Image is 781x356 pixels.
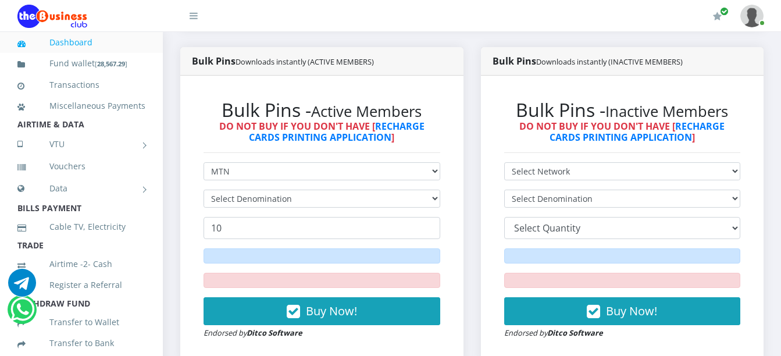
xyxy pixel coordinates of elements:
h2: Bulk Pins - [504,99,741,121]
h2: Bulk Pins - [204,99,440,121]
img: Logo [17,5,87,28]
b: 28,567.29 [97,59,125,68]
img: User [740,5,764,27]
strong: DO NOT BUY IF YOU DON'T HAVE [ ] [219,120,425,144]
strong: Bulk Pins [493,55,683,67]
a: RECHARGE CARDS PRINTING APPLICATION [249,120,425,144]
small: Active Members [311,101,422,122]
span: Buy Now! [306,303,357,319]
small: [ ] [95,59,127,68]
a: Vouchers [17,153,145,180]
strong: Ditco Software [547,327,603,338]
small: Inactive Members [605,101,728,122]
small: Endorsed by [204,327,302,338]
a: Cable TV, Electricity [17,213,145,240]
button: Buy Now! [504,297,741,325]
strong: Bulk Pins [192,55,374,67]
a: Transfer to Wallet [17,309,145,336]
span: Buy Now! [606,303,657,319]
small: Downloads instantly (ACTIVE MEMBERS) [236,56,374,67]
small: Downloads instantly (INACTIVE MEMBERS) [536,56,683,67]
a: Fund wallet[28,567.29] [17,50,145,77]
small: Endorsed by [504,327,603,338]
a: Chat for support [10,304,34,323]
a: Transactions [17,72,145,98]
a: Register a Referral [17,272,145,298]
a: Dashboard [17,29,145,56]
strong: DO NOT BUY IF YOU DON'T HAVE [ ] [519,120,725,144]
button: Buy Now! [204,297,440,325]
a: Miscellaneous Payments [17,92,145,119]
a: Data [17,174,145,203]
a: Chat for support [8,277,36,297]
span: Renew/Upgrade Subscription [720,7,729,16]
i: Renew/Upgrade Subscription [713,12,722,21]
input: Enter Quantity [204,217,440,239]
a: VTU [17,130,145,159]
strong: Ditco Software [247,327,302,338]
a: Airtime -2- Cash [17,251,145,277]
a: RECHARGE CARDS PRINTING APPLICATION [550,120,725,144]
